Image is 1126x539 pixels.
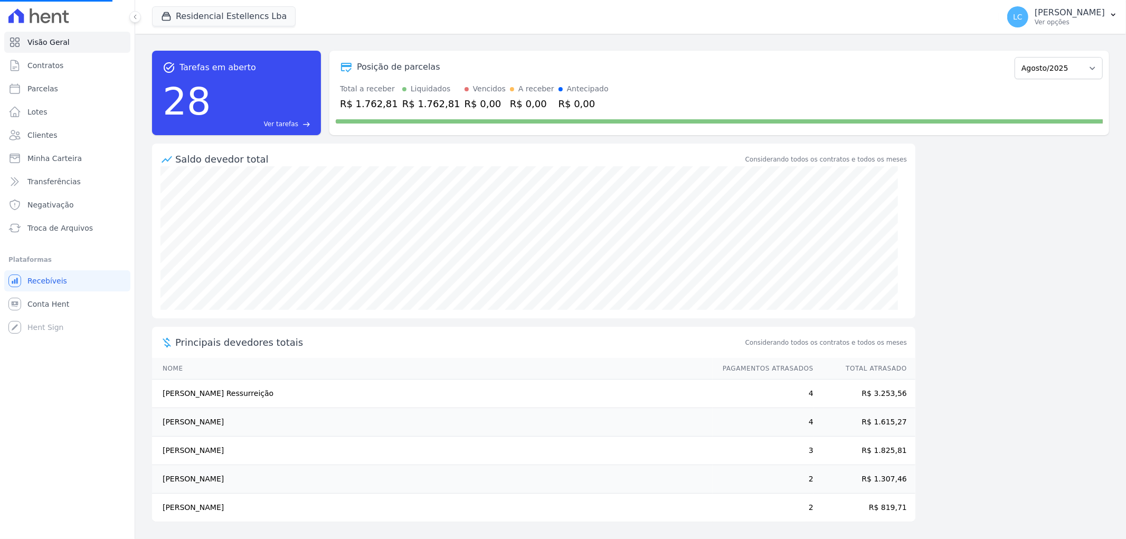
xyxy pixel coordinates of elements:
span: east [302,120,310,128]
td: [PERSON_NAME] [152,494,713,522]
span: Ver tarefas [264,119,298,129]
div: R$ 0,00 [559,97,609,111]
td: 4 [713,408,814,437]
span: Tarefas em aberto [179,61,256,74]
a: Contratos [4,55,130,76]
td: R$ 3.253,56 [814,380,915,408]
span: Lotes [27,107,48,117]
div: Plataformas [8,253,126,266]
span: Contratos [27,60,63,71]
div: Vencidos [473,83,506,94]
a: Visão Geral [4,32,130,53]
a: Minha Carteira [4,148,130,169]
th: Nome [152,358,713,380]
div: R$ 1.762,81 [340,97,398,111]
a: Lotes [4,101,130,122]
div: 28 [163,74,211,129]
div: R$ 0,00 [510,97,554,111]
button: LC [PERSON_NAME] Ver opções [999,2,1126,32]
span: Troca de Arquivos [27,223,93,233]
div: R$ 1.762,81 [402,97,460,111]
td: [PERSON_NAME] [152,437,713,465]
td: [PERSON_NAME] [152,465,713,494]
div: R$ 0,00 [465,97,506,111]
a: Troca de Arquivos [4,218,130,239]
div: Antecipado [567,83,609,94]
div: Saldo devedor total [175,152,743,166]
td: 3 [713,437,814,465]
span: Principais devedores totais [175,335,743,349]
td: 2 [713,465,814,494]
button: Residencial Estellencs Lba [152,6,296,26]
a: Parcelas [4,78,130,99]
td: [PERSON_NAME] [152,408,713,437]
a: Clientes [4,125,130,146]
span: Minha Carteira [27,153,82,164]
div: Posição de parcelas [357,61,440,73]
span: Recebíveis [27,276,67,286]
td: R$ 819,71 [814,494,915,522]
td: R$ 1.615,27 [814,408,915,437]
span: task_alt [163,61,175,74]
span: Negativação [27,200,74,210]
td: [PERSON_NAME] Ressurreição [152,380,713,408]
span: Considerando todos os contratos e todos os meses [745,338,907,347]
span: LC [1013,13,1023,21]
a: Ver tarefas east [215,119,310,129]
div: Considerando todos os contratos e todos os meses [745,155,907,164]
a: Transferências [4,171,130,192]
div: Total a receber [340,83,398,94]
p: Ver opções [1035,18,1105,26]
p: [PERSON_NAME] [1035,7,1105,18]
a: Negativação [4,194,130,215]
td: R$ 1.307,46 [814,465,915,494]
span: Visão Geral [27,37,70,48]
span: Clientes [27,130,57,140]
td: R$ 1.825,81 [814,437,915,465]
span: Parcelas [27,83,58,94]
span: Transferências [27,176,81,187]
td: 4 [713,380,814,408]
div: Liquidados [411,83,451,94]
a: Conta Hent [4,294,130,315]
th: Total Atrasado [814,358,915,380]
span: Conta Hent [27,299,69,309]
a: Recebíveis [4,270,130,291]
div: A receber [518,83,554,94]
td: 2 [713,494,814,522]
th: Pagamentos Atrasados [713,358,814,380]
